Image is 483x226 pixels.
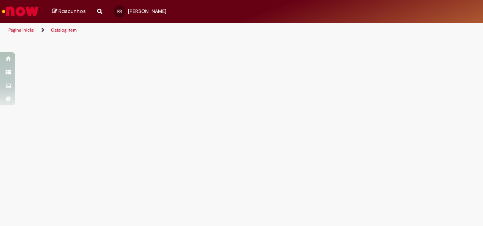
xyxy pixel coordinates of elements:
[8,27,35,33] a: Página inicial
[6,23,316,37] ul: Trilhas de página
[117,9,122,14] span: RR
[51,27,77,33] a: Catalog Item
[1,4,40,19] img: ServiceNow
[52,8,86,15] a: Rascunhos
[58,8,86,15] span: Rascunhos
[128,8,166,14] span: [PERSON_NAME]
